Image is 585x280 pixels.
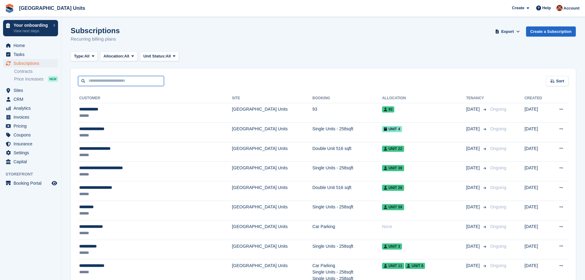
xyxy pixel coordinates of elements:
p: View next steps [14,28,50,34]
span: CRM [14,95,50,104]
a: Create a Subscription [526,26,576,37]
span: Unit 22 [382,146,404,152]
span: [DATE] [466,145,481,152]
td: [DATE] [525,123,550,142]
a: menu [3,41,58,50]
td: [GEOGRAPHIC_DATA] Units [232,220,312,240]
span: Ongoing [490,165,506,170]
span: Export [501,29,514,35]
span: [DATE] [466,223,481,230]
button: Allocation: All [100,51,138,61]
th: Customer [78,93,232,103]
span: [DATE] [466,126,481,132]
span: [DATE] [466,184,481,191]
td: Double Unit 516 sqft [312,181,382,201]
a: menu [3,113,58,121]
span: Capital [14,157,50,166]
a: menu [3,140,58,148]
td: Double Unit 516 sqft [312,142,382,162]
td: Single Units - 258sqft [312,201,382,220]
span: Unit 8 [405,263,425,269]
td: 93 [312,103,382,123]
span: Ongoing [490,107,506,112]
td: [GEOGRAPHIC_DATA] Units [232,181,312,201]
span: Help [542,5,551,11]
span: Unit Status: [143,53,166,59]
span: Ongoing [490,146,506,151]
a: Contracts [14,69,58,74]
img: Laura Clinnick [556,5,563,11]
a: menu [3,122,58,130]
a: menu [3,131,58,139]
span: Analytics [14,104,50,112]
span: All [166,53,171,59]
span: Sort [556,78,564,84]
span: Type: [74,53,84,59]
span: 93 [382,106,394,112]
span: All [84,53,90,59]
th: Site [232,93,312,103]
span: Invoices [14,113,50,121]
span: Pricing [14,122,50,130]
span: Unit 4 [382,126,402,132]
td: [DATE] [525,103,550,123]
a: menu [3,157,58,166]
a: menu [3,50,58,59]
p: Recurring billing plans [71,36,120,43]
a: Your onboarding View next steps [3,20,58,36]
button: Unit Status: All [140,51,179,61]
span: Ongoing [490,263,506,268]
span: Create [512,5,524,11]
td: [GEOGRAPHIC_DATA] Units [232,201,312,220]
span: Home [14,41,50,50]
td: [GEOGRAPHIC_DATA] Units [232,240,312,259]
span: Unit 11 [382,263,404,269]
th: Tenancy [466,93,488,103]
td: [DATE] [525,142,550,162]
a: Price increases NEW [14,76,58,82]
td: Car Parking [312,220,382,240]
span: Sites [14,86,50,95]
a: menu [3,179,58,187]
a: menu [3,104,58,112]
th: Allocation [382,93,466,103]
span: Subscriptions [14,59,50,68]
span: Booking Portal [14,179,50,187]
td: [GEOGRAPHIC_DATA] Units [232,142,312,162]
span: Storefront [6,171,61,177]
td: Single Units - 258sqft [312,123,382,142]
span: Tasks [14,50,50,59]
img: stora-icon-8386f47178a22dfd0bd8f6a31ec36ba5ce8667c1dd55bd0f319d3a0aa187defe.svg [5,4,14,13]
span: Ongoing [490,185,506,190]
span: Price increases [14,76,44,82]
span: Account [564,5,579,11]
a: menu [3,148,58,157]
th: Booking [312,93,382,103]
th: Created [525,93,550,103]
span: [DATE] [466,106,481,112]
td: [GEOGRAPHIC_DATA] Units [232,123,312,142]
td: [DATE] [525,240,550,259]
span: Insurance [14,140,50,148]
td: Single Units - 258sqft [312,240,382,259]
span: All [124,53,129,59]
span: Ongoing [490,224,506,229]
td: [DATE] [525,201,550,220]
span: [DATE] [466,204,481,210]
div: NEW [48,76,58,82]
div: None [382,223,466,230]
a: menu [3,95,58,104]
span: Settings [14,148,50,157]
span: Ongoing [490,244,506,249]
span: Unit 28 [382,185,404,191]
a: menu [3,59,58,68]
td: [DATE] [525,181,550,201]
td: [DATE] [525,162,550,181]
td: [DATE] [525,220,550,240]
td: [GEOGRAPHIC_DATA] Units [232,103,312,123]
button: Export [494,26,521,37]
a: menu [3,86,58,95]
span: [DATE] [466,262,481,269]
td: [GEOGRAPHIC_DATA] Units [232,162,312,181]
span: Unit 3 [382,243,402,250]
